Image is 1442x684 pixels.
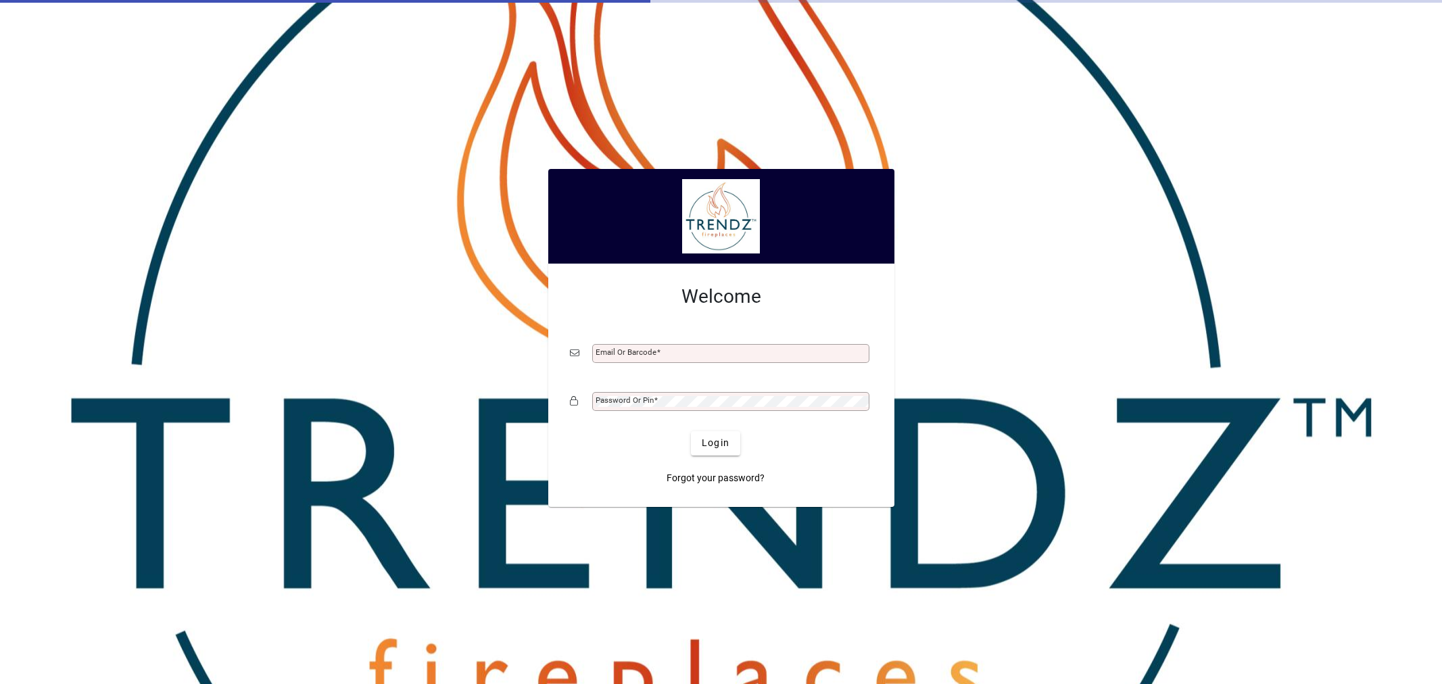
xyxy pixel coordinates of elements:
[570,285,873,308] h2: Welcome
[667,471,765,485] span: Forgot your password?
[691,431,740,456] button: Login
[596,347,656,357] mat-label: Email or Barcode
[596,395,654,405] mat-label: Password or Pin
[702,436,729,450] span: Login
[661,466,770,491] a: Forgot your password?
